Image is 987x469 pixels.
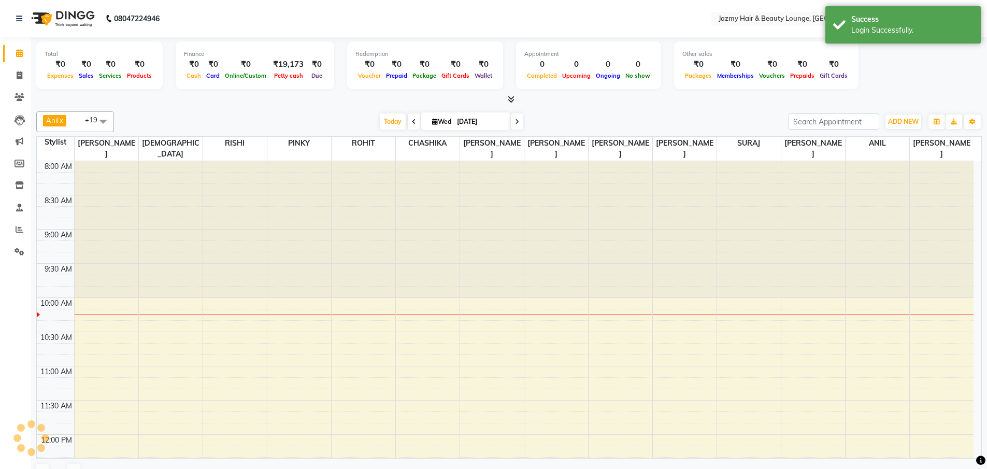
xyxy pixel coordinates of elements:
[756,72,788,79] span: Vouchers
[383,72,410,79] span: Prepaid
[789,113,879,130] input: Search Appointment
[714,72,756,79] span: Memberships
[885,115,921,129] button: ADD NEW
[472,59,495,70] div: ₹0
[623,72,653,79] span: No show
[309,72,325,79] span: Due
[524,50,653,59] div: Appointment
[267,137,331,150] span: PINKY
[76,72,96,79] span: Sales
[38,401,74,411] div: 11:30 AM
[383,59,410,70] div: ₹0
[114,4,160,33] b: 08047224946
[38,298,74,309] div: 10:00 AM
[682,72,714,79] span: Packages
[717,137,781,150] span: SURAJ
[45,50,154,59] div: Total
[332,137,395,150] span: ROHIT
[184,50,326,59] div: Finance
[75,137,138,161] span: [PERSON_NAME]
[682,59,714,70] div: ₹0
[682,50,850,59] div: Other sales
[85,116,105,124] span: +19
[589,137,652,161] span: [PERSON_NAME]
[623,59,653,70] div: 0
[184,72,204,79] span: Cash
[269,59,308,70] div: ₹19,173
[851,14,973,25] div: Success
[788,72,817,79] span: Prepaids
[204,59,222,70] div: ₹0
[204,72,222,79] span: Card
[410,59,439,70] div: ₹0
[714,59,756,70] div: ₹0
[139,137,203,161] span: [DEMOGRAPHIC_DATA]
[59,116,63,124] a: x
[817,72,850,79] span: Gift Cards
[454,114,506,130] input: 2025-09-03
[653,137,717,161] span: [PERSON_NAME]
[222,59,269,70] div: ₹0
[355,72,383,79] span: Voucher
[439,59,472,70] div: ₹0
[910,137,974,161] span: [PERSON_NAME]
[96,59,124,70] div: ₹0
[184,59,204,70] div: ₹0
[42,161,74,172] div: 8:00 AM
[96,72,124,79] span: Services
[124,72,154,79] span: Products
[851,25,973,36] div: Login Successfully.
[396,137,460,150] span: CHASHIKA
[45,59,76,70] div: ₹0
[38,366,74,377] div: 11:00 AM
[593,72,623,79] span: Ongoing
[524,137,588,161] span: [PERSON_NAME]
[308,59,326,70] div: ₹0
[781,137,845,161] span: [PERSON_NAME]
[524,72,560,79] span: Completed
[42,230,74,240] div: 9:00 AM
[410,72,439,79] span: Package
[42,195,74,206] div: 8:30 AM
[524,59,560,70] div: 0
[37,137,74,148] div: Stylist
[76,59,96,70] div: ₹0
[560,59,593,70] div: 0
[124,59,154,70] div: ₹0
[26,4,97,33] img: logo
[817,59,850,70] div: ₹0
[203,137,267,150] span: RISHI
[430,118,454,125] span: Wed
[45,72,76,79] span: Expenses
[439,72,472,79] span: Gift Cards
[355,50,495,59] div: Redemption
[788,59,817,70] div: ₹0
[472,72,495,79] span: Wallet
[846,137,909,150] span: ANIL
[355,59,383,70] div: ₹0
[888,118,919,125] span: ADD NEW
[222,72,269,79] span: Online/Custom
[39,435,74,446] div: 12:00 PM
[42,264,74,275] div: 9:30 AM
[271,72,306,79] span: Petty cash
[756,59,788,70] div: ₹0
[460,137,524,161] span: [PERSON_NAME]
[593,59,623,70] div: 0
[38,332,74,343] div: 10:30 AM
[46,116,59,124] span: Anil
[380,113,406,130] span: Today
[560,72,593,79] span: Upcoming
